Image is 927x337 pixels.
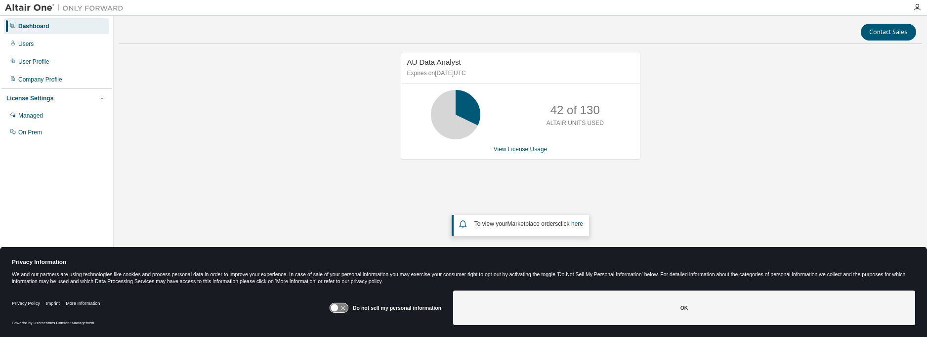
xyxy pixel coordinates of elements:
p: Expires on [DATE] UTC [407,69,632,78]
div: Company Profile [18,76,62,84]
em: Marketplace orders [507,220,558,227]
p: ALTAIR UNITS USED [547,119,604,127]
div: Dashboard [18,22,49,30]
div: On Prem [18,128,42,136]
a: here [571,220,583,227]
a: View License Usage [494,146,548,153]
div: License Settings [6,94,53,102]
button: Contact Sales [861,24,916,41]
img: Altair One [5,3,128,13]
div: User Profile [18,58,49,66]
p: 42 of 130 [550,102,600,119]
div: Users [18,40,34,48]
div: Managed [18,112,43,120]
span: To view your click [474,220,583,227]
span: AU Data Analyst [407,58,461,66]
